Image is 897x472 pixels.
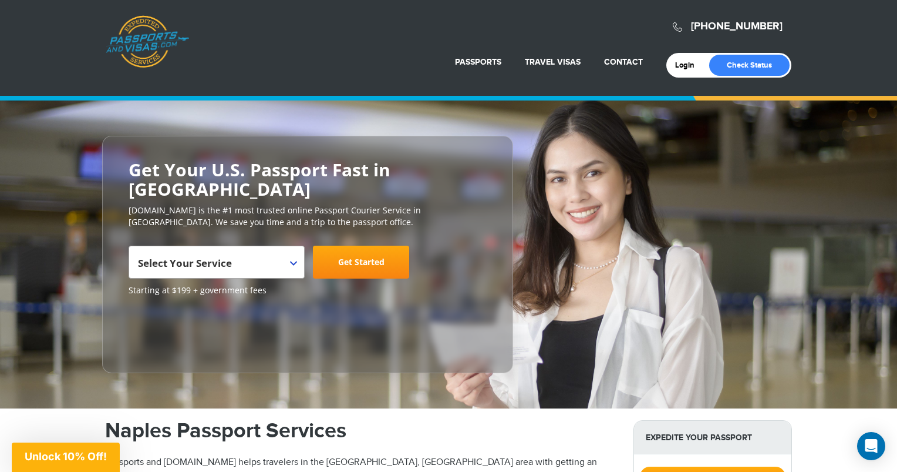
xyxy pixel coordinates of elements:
[138,250,292,283] span: Select Your Service
[105,420,616,441] h1: Naples Passport Services
[129,284,487,296] span: Starting at $199 + government fees
[675,61,703,70] a: Login
[313,246,409,279] a: Get Started
[455,57,501,67] a: Passports
[525,57,581,67] a: Travel Visas
[604,57,643,67] a: Contact
[129,302,217,361] iframe: Customer reviews powered by Trustpilot
[12,443,120,472] div: Unlock 10% Off!
[129,205,487,228] p: [DOMAIN_NAME] is the #1 most trusted online Passport Courier Service in [GEOGRAPHIC_DATA]. We sav...
[634,421,791,454] strong: Expedite Your Passport
[106,15,189,68] a: Passports & [DOMAIN_NAME]
[691,20,783,33] a: [PHONE_NUMBER]
[857,432,885,460] div: Open Intercom Messenger
[129,160,487,199] h2: Get Your U.S. Passport Fast in [GEOGRAPHIC_DATA]
[138,256,232,270] span: Select Your Service
[25,450,107,463] span: Unlock 10% Off!
[129,246,305,279] span: Select Your Service
[709,55,790,76] a: Check Status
